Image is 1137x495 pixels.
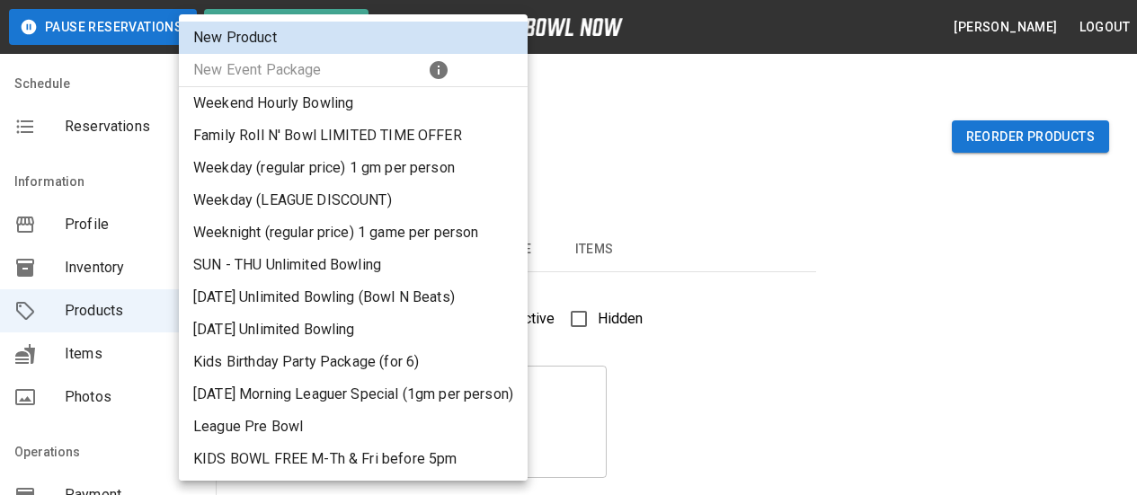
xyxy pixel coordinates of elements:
[179,249,528,281] li: SUN - THU Unlimited Bowling
[179,152,528,184] li: Weekday (regular price) 1 gm per person
[179,411,528,443] li: League Pre Bowl
[179,443,528,475] li: KIDS BOWL FREE M-Th & Fri before 5pm
[179,378,528,411] li: [DATE] Morning Leaguer Special (1gm per person)
[179,314,528,346] li: [DATE] Unlimited Bowling
[179,217,528,249] li: Weeknight (regular price) 1 game per person
[179,184,528,217] li: Weekday (LEAGUE DISCOUNT)
[179,281,528,314] li: [DATE] Unlimited Bowling (Bowl N Beats)
[179,87,528,119] li: Weekend Hourly Bowling
[179,346,528,378] li: Kids Birthday Party Package (for 6)
[179,119,528,152] li: Family Roll N' Bowl LIMITED TIME OFFER
[179,22,528,54] li: New Product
